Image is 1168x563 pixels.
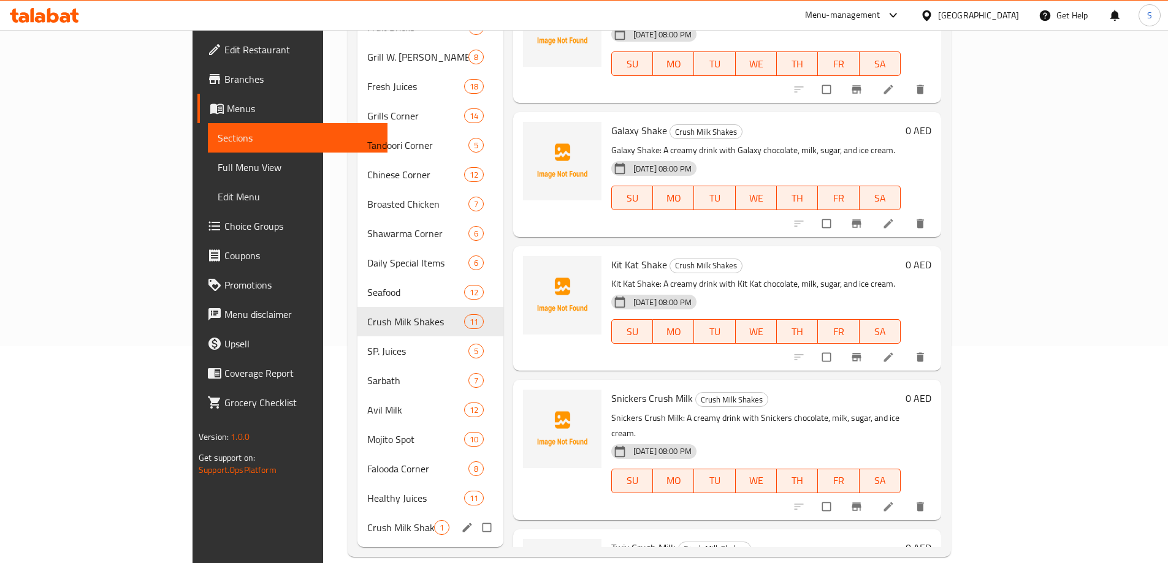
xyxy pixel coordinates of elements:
[823,323,854,341] span: FR
[199,450,255,466] span: Get support on:
[938,9,1019,22] div: [GEOGRAPHIC_DATA]
[357,248,503,278] div: Daily Special Items6
[860,51,901,76] button: SA
[907,493,936,520] button: delete
[464,402,484,417] div: items
[208,153,387,182] a: Full Menu View
[465,493,483,504] span: 11
[357,513,503,542] div: Crush Milk Shakes1edit
[367,108,464,123] div: Grills Corner
[469,228,483,240] span: 6
[367,50,468,64] span: Grill W. [PERSON_NAME]
[465,404,483,416] span: 12
[435,522,449,534] span: 1
[224,42,378,57] span: Edit Restaurant
[224,366,378,380] span: Coverage Report
[468,197,484,211] div: items
[367,255,468,270] span: Daily Special Items
[611,410,901,441] p: Snickers Crush Milk: A creamy drink with Snickers chocolate, milk, sugar, and ice cream.
[367,373,468,388] span: Sarbath
[367,314,464,329] div: Crush Milk Shakes
[777,186,818,210] button: TH
[227,101,378,116] span: Menus
[658,55,689,73] span: MO
[777,319,818,344] button: TH
[218,160,378,175] span: Full Menu View
[218,189,378,204] span: Edit Menu
[357,130,503,160] div: Tandoori Corner5
[197,388,387,417] a: Grocery Checklist
[367,520,434,535] span: Crush Milk Shakes
[823,189,854,207] span: FR
[818,319,859,344] button: FR
[197,329,387,358] a: Upsell
[818,51,859,76] button: FR
[357,307,503,336] div: Crush Milk Shakes11
[464,167,484,182] div: items
[367,79,464,94] div: Fresh Juices
[736,319,777,344] button: WE
[906,390,931,407] h6: 0 AED
[357,278,503,307] div: Seafood12
[694,51,735,76] button: TU
[357,425,503,454] div: Mojito Spot10
[906,122,931,139] h6: 0 AED
[469,463,483,475] span: 8
[224,72,378,86] span: Branches
[865,472,896,489] span: SA
[679,542,750,556] span: Crush Milk Shakes
[782,472,813,489] span: TH
[367,167,464,182] div: Chinese Corner
[694,469,735,493] button: TU
[860,186,901,210] button: SA
[699,323,730,341] span: TU
[468,255,484,270] div: items
[224,395,378,410] span: Grocery Checklist
[741,323,772,341] span: WE
[224,278,378,292] span: Promotions
[357,42,503,72] div: Grill W. [PERSON_NAME]8
[699,472,730,489] span: TU
[523,122,601,200] img: Galaxy Shake
[843,210,872,237] button: Branch-specific-item
[699,189,730,207] span: TU
[367,432,464,447] div: Mojito Spot
[208,123,387,153] a: Sections
[670,259,742,273] span: Crush Milk Shakes
[843,493,872,520] button: Branch-specific-item
[815,495,841,518] span: Select to update
[357,72,503,101] div: Fresh Juices18
[468,344,484,358] div: items
[197,211,387,241] a: Choice Groups
[907,210,936,237] button: delete
[741,472,772,489] span: WE
[617,323,648,341] span: SU
[670,124,742,139] div: Crush Milk Shakes
[197,241,387,270] a: Coupons
[465,169,483,181] span: 12
[469,375,483,387] span: 7
[224,219,378,233] span: Choice Groups
[694,319,735,344] button: TU
[653,51,694,76] button: MO
[736,51,777,76] button: WE
[197,300,387,329] a: Menu disclaimer
[224,336,378,351] span: Upsell
[367,461,468,476] span: Falooda Corner
[465,110,483,122] span: 14
[611,255,667,274] span: Kit Kat Shake
[658,189,689,207] span: MO
[678,542,751,556] div: Crush Milk Shakes
[906,256,931,273] h6: 0 AED
[611,469,653,493] button: SU
[882,83,897,96] a: Edit menu item
[658,323,689,341] span: MO
[367,138,468,153] span: Tandoori Corner
[367,344,468,358] span: SP. Juices
[741,55,772,73] span: WE
[197,270,387,300] a: Promotions
[464,79,484,94] div: items
[357,160,503,189] div: Chinese Corner12
[658,472,689,489] span: MO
